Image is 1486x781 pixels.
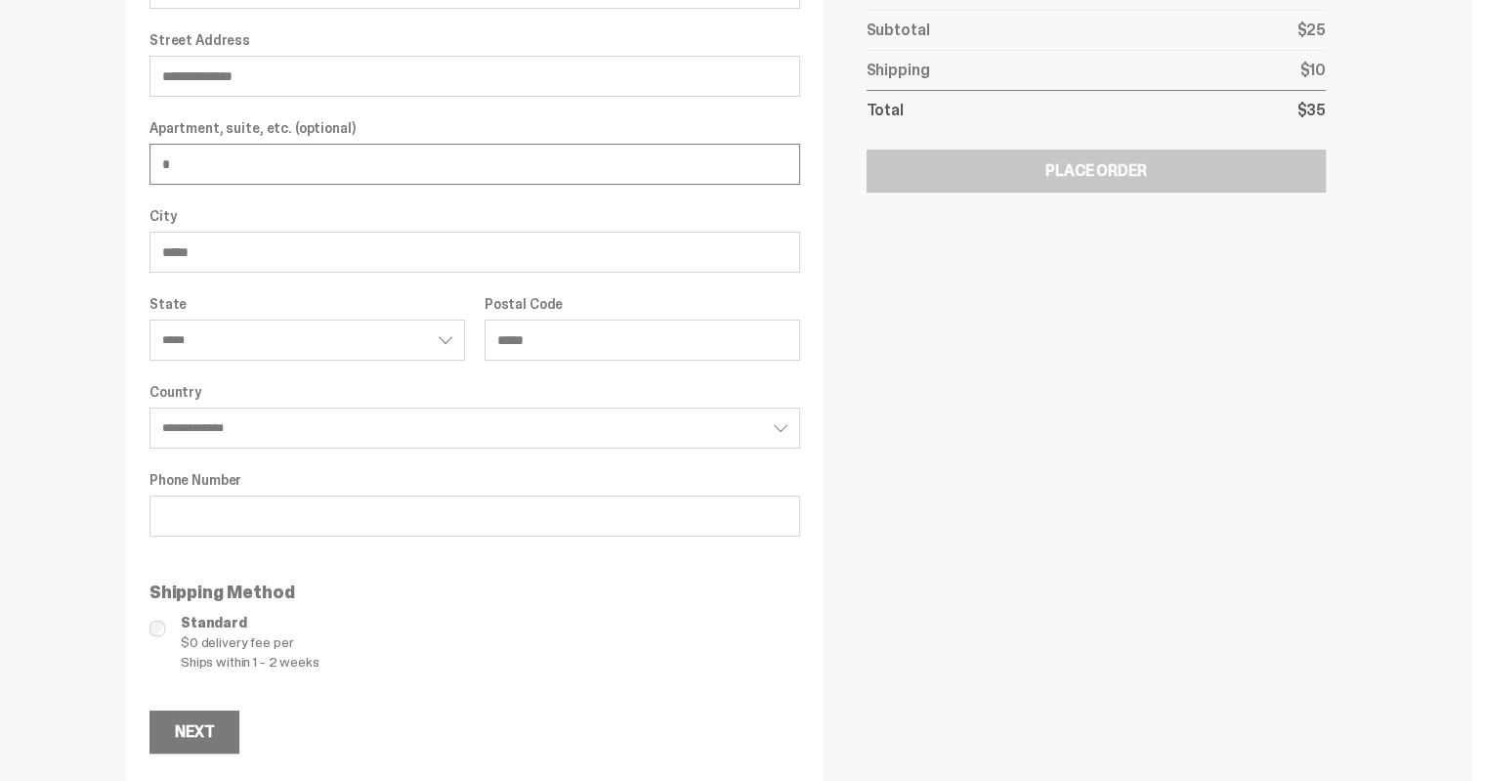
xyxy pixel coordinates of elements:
p: Total [867,103,904,118]
p: Shipping [867,63,930,78]
div: Next [175,724,214,740]
button: Place Order [867,150,1326,193]
button: Next [149,711,239,754]
label: Postal Code [485,296,800,312]
p: $10 [1299,63,1326,78]
label: City [149,208,800,224]
label: State [149,296,465,312]
span: Ships within 1 - 2 weeks [181,652,800,672]
label: Apartment, suite, etc. (optional) [149,120,800,136]
p: Subtotal [867,22,930,38]
span: Standard [181,613,800,632]
label: Country [149,384,800,400]
div: Place Order [1045,163,1146,179]
p: $35 [1296,103,1326,118]
label: Street Address [149,32,800,48]
p: Shipping Method [149,584,800,601]
label: Phone Number [149,472,800,488]
p: $25 [1296,22,1326,38]
span: $0 delivery fee per [181,632,800,652]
